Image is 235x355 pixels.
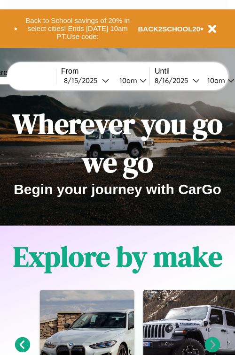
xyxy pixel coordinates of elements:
button: 10am [112,76,149,85]
div: 8 / 15 / 2025 [64,76,102,85]
div: 10am [203,76,227,85]
h1: Explore by make [13,237,222,276]
button: Back to School savings of 20% in select cities! Ends [DATE] 10am PT.Use code: [17,14,138,43]
label: From [61,67,149,76]
div: 8 / 16 / 2025 [155,76,193,85]
b: BACK2SCHOOL20 [138,25,201,33]
button: 8/15/2025 [61,76,112,85]
div: 10am [115,76,140,85]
